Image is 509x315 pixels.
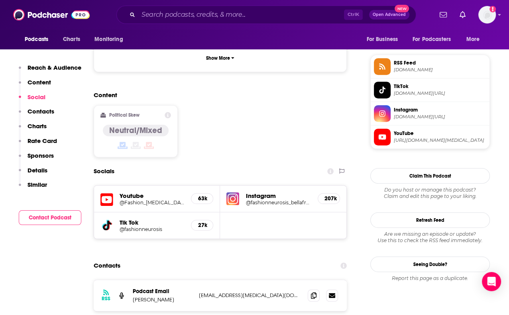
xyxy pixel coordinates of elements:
[19,166,47,181] button: Details
[94,91,340,99] h2: Content
[116,6,416,24] div: Search podcasts, credits, & more...
[370,168,490,184] button: Claim This Podcast
[28,137,57,145] p: Rate Card
[413,34,451,45] span: For Podcasters
[19,137,57,152] button: Rate Card
[28,108,54,115] p: Contacts
[199,292,301,299] p: [EMAIL_ADDRESS][MEDICAL_DATA][DOMAIN_NAME]
[374,105,486,122] a: Instagram[DOMAIN_NAME][URL]
[19,152,54,166] button: Sponsors
[94,258,120,273] h2: Contacts
[370,231,490,244] div: Are we missing an episode or update? Use this to check the RSS feed immediately.
[478,6,496,23] span: Logged in as smeizlik
[370,212,490,228] button: Refresh Feed
[28,181,47,188] p: Similar
[466,34,480,45] span: More
[94,34,123,45] span: Monitoring
[226,192,239,205] img: iconImage
[120,219,185,226] h5: Tik Tok
[395,5,409,12] span: New
[138,8,344,21] input: Search podcasts, credits, & more...
[436,8,450,22] a: Show notifications dropdown
[478,6,496,23] img: User Profile
[456,8,469,22] a: Show notifications dropdown
[28,64,81,71] p: Reach & Audience
[373,13,406,17] span: Open Advanced
[370,187,490,193] span: Do you host or manage this podcast?
[246,200,311,205] a: @fashionneurosis_bellafreud
[478,6,496,23] button: Show profile menu
[394,106,486,113] span: Instagram
[246,192,311,200] h5: Instagram
[370,275,490,282] div: Report this page as a duplicate.
[394,83,486,90] span: TikTok
[28,166,47,174] p: Details
[394,59,486,67] span: RSS Feed
[19,32,59,47] button: open menu
[28,122,47,130] p: Charts
[19,122,47,137] button: Charts
[407,32,462,47] button: open menu
[28,78,51,86] p: Content
[120,226,185,232] a: @fashionneurosis
[25,34,48,45] span: Podcasts
[109,125,162,135] h4: Neutral/Mixed
[109,112,140,118] h2: Political Skew
[19,64,81,78] button: Reach & Audience
[324,195,333,202] h5: 207k
[63,34,80,45] span: Charts
[344,10,363,20] span: Ctrl K
[489,6,496,12] svg: Add a profile image
[482,272,501,291] div: Open Intercom Messenger
[19,93,45,108] button: Social
[374,129,486,145] a: YouTube[URL][DOMAIN_NAME][MEDICAL_DATA]
[13,7,90,22] img: Podchaser - Follow, Share and Rate Podcasts
[102,295,110,302] h3: RSS
[461,32,490,47] button: open menu
[370,187,490,200] div: Claim and edit this page to your liking.
[19,78,51,93] button: Content
[366,34,398,45] span: For Business
[133,296,193,303] p: [PERSON_NAME]
[120,192,185,200] h5: Youtube
[94,164,114,179] h2: Socials
[19,210,81,225] button: Contact Podcast
[374,58,486,75] a: RSS Feed[DOMAIN_NAME]
[58,32,85,47] a: Charts
[133,288,193,295] p: Podcast Email
[369,10,409,20] button: Open AdvancedNew
[19,181,47,196] button: Similar
[198,195,206,202] h5: 63k
[19,108,54,122] button: Contacts
[120,200,185,205] a: @Fashion_[MEDICAL_DATA]
[394,137,486,143] span: https://www.youtube.com/@Fashion_Neurosis
[100,51,340,65] button: Show More
[89,32,133,47] button: open menu
[206,55,230,61] p: Show More
[374,82,486,98] a: TikTok[DOMAIN_NAME][URL]
[198,222,206,229] h5: 27k
[370,256,490,272] a: Seeing Double?
[394,90,486,96] span: tiktok.com/@fashionneurosis
[28,152,54,159] p: Sponsors
[361,32,408,47] button: open menu
[28,93,45,101] p: Social
[394,114,486,120] span: instagram.com/fashionneurosis_bellafreud
[394,130,486,137] span: YouTube
[394,67,486,73] span: feeds.megaphone.fm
